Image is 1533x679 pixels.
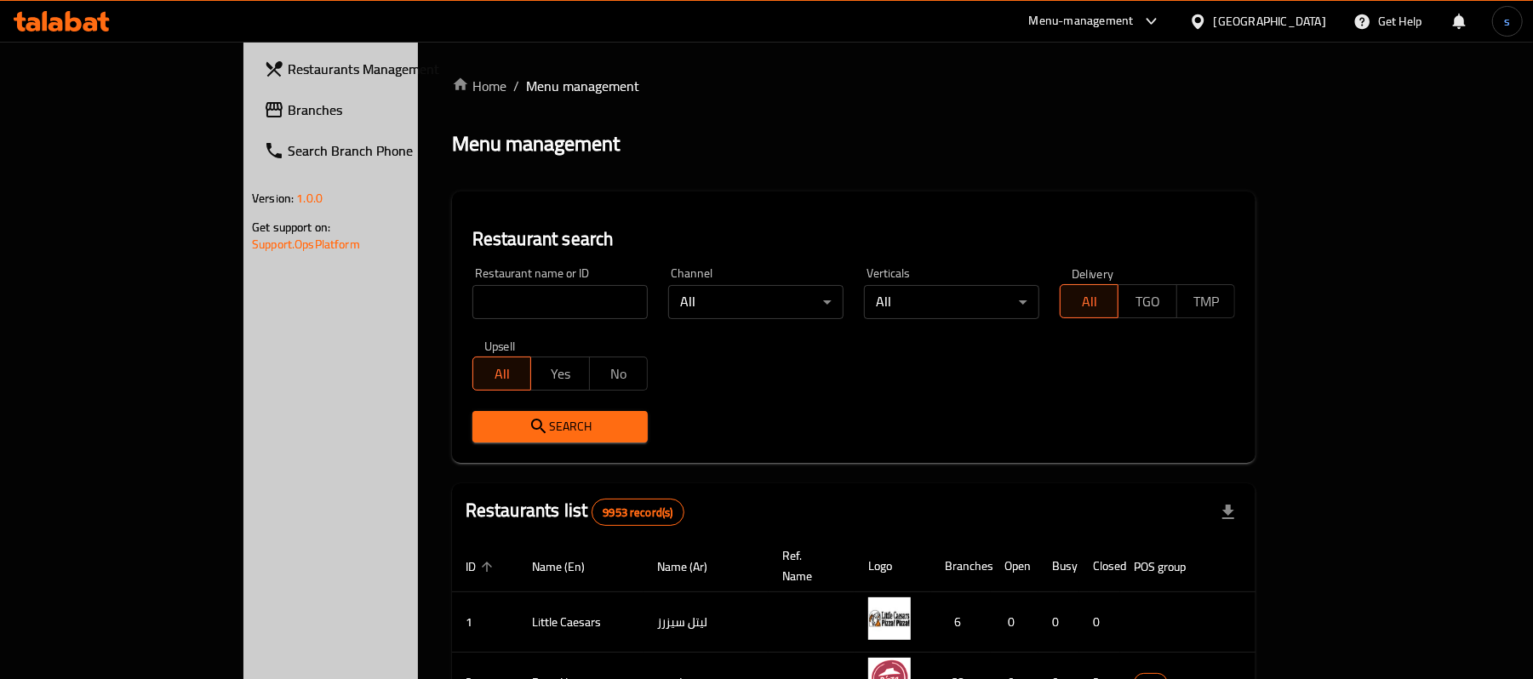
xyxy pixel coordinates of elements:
[782,545,834,586] span: Ref. Name
[864,285,1039,319] div: All
[1038,592,1079,653] td: 0
[668,285,844,319] div: All
[472,285,648,319] input: Search for restaurant name or ID..
[538,362,582,386] span: Yes
[472,226,1235,252] h2: Restaurant search
[1125,289,1170,314] span: TGO
[296,187,323,209] span: 1.0.0
[1029,11,1134,31] div: Menu-management
[1176,284,1235,318] button: TMP
[250,130,500,171] a: Search Branch Phone
[868,597,911,640] img: Little Caesars
[530,357,589,391] button: Yes
[472,357,531,391] button: All
[1214,12,1326,31] div: [GEOGRAPHIC_DATA]
[1118,284,1176,318] button: TGO
[991,540,1038,592] th: Open
[991,592,1038,653] td: 0
[597,362,641,386] span: No
[644,592,769,653] td: ليتل سيزرز
[1072,267,1114,279] label: Delivery
[288,59,486,79] span: Restaurants Management
[466,498,684,526] h2: Restaurants list
[1079,592,1120,653] td: 0
[1134,556,1208,577] span: POS group
[1038,540,1079,592] th: Busy
[513,76,519,96] li: /
[589,357,648,391] button: No
[931,592,991,653] td: 6
[657,556,729,577] span: Name (Ar)
[252,233,360,255] a: Support.OpsPlatform
[452,76,1256,96] nav: breadcrumb
[1504,12,1510,31] span: s
[1184,289,1228,314] span: TMP
[486,416,634,437] span: Search
[250,89,500,130] a: Branches
[1060,284,1118,318] button: All
[288,140,486,161] span: Search Branch Phone
[252,187,294,209] span: Version:
[1208,492,1249,533] div: Export file
[931,540,991,592] th: Branches
[1067,289,1112,314] span: All
[526,76,639,96] span: Menu management
[252,216,330,238] span: Get support on:
[1079,540,1120,592] th: Closed
[480,362,524,386] span: All
[288,100,486,120] span: Branches
[472,411,648,442] button: Search
[466,556,498,577] span: ID
[532,556,607,577] span: Name (En)
[855,540,931,592] th: Logo
[592,505,683,521] span: 9953 record(s)
[452,130,620,157] h2: Menu management
[484,339,516,351] label: Upsell
[518,592,644,653] td: Little Caesars
[250,48,500,89] a: Restaurants Management
[592,499,684,526] div: Total records count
